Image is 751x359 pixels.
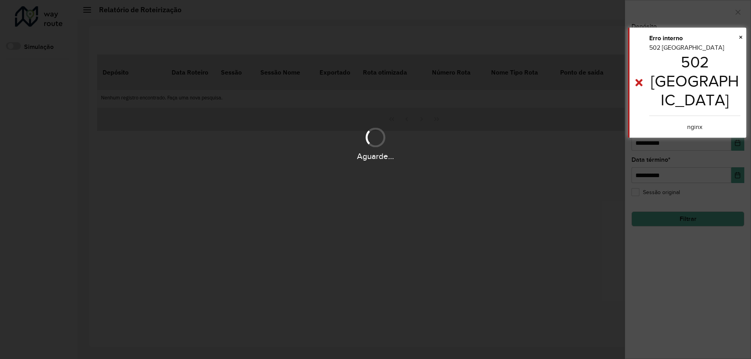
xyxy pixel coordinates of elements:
span: × [739,33,743,41]
h1: 502 [GEOGRAPHIC_DATA] [649,52,740,109]
div: Erro interno [649,34,740,43]
center: nginx [649,122,740,132]
div: 502 [GEOGRAPHIC_DATA] [649,43,740,132]
button: Close [739,31,743,43]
